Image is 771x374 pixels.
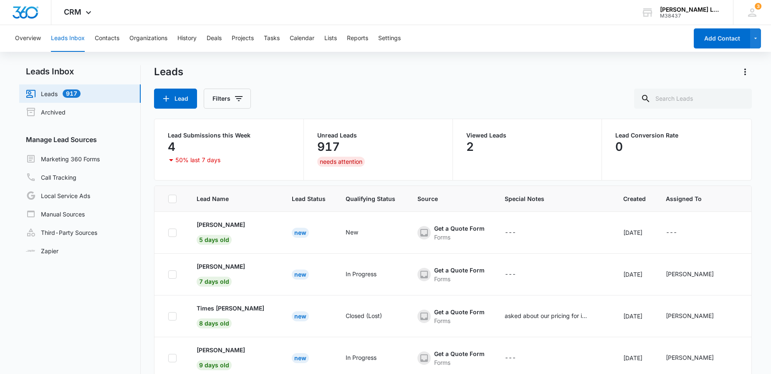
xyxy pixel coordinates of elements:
p: Times [PERSON_NAME] [197,304,264,313]
span: 3 [755,3,761,10]
div: account name [660,6,721,13]
p: [PERSON_NAME] [197,220,245,229]
a: Times [PERSON_NAME]8 days old [197,304,272,327]
div: New [346,228,358,237]
h1: Leads [154,66,183,78]
a: Local Service Ads [26,191,90,201]
div: Forms [434,275,485,283]
div: asked about our pricing for irrigation repair and was not happy with the $95 check fee [505,311,588,320]
div: Get a Quote Form [434,224,485,233]
div: In Progress [346,270,377,278]
div: New [292,311,309,321]
a: Third-Party Sources [26,227,97,237]
p: 4 [168,140,175,153]
p: Viewed Leads [466,132,588,138]
span: Lead Name [197,194,272,203]
p: 50% last 7 days [175,157,220,163]
span: Lead Status [292,194,326,203]
span: CRM [64,8,81,16]
p: Unread Leads [317,132,439,138]
a: [PERSON_NAME]5 days old [197,220,272,243]
a: New [292,271,309,278]
a: New [292,354,309,361]
button: Actions [738,65,752,79]
div: - - Select to Edit Field [346,270,392,280]
div: Forms [434,316,485,325]
span: 9 days old [197,360,232,370]
div: - - Select to Edit Field [505,228,531,238]
button: Contacts [95,25,119,52]
div: - - Select to Edit Field [346,228,373,238]
button: Tasks [264,25,280,52]
div: - - Select to Edit Field [666,270,729,280]
a: [PERSON_NAME]7 days old [197,262,272,285]
button: Calendar [290,25,314,52]
div: In Progress [346,353,377,362]
div: - - Select to Edit Field [346,311,397,321]
button: Leads Inbox [51,25,85,52]
button: Reports [347,25,368,52]
button: Lists [324,25,337,52]
button: Deals [207,25,222,52]
div: Get a Quote Form [434,266,485,275]
span: Source [417,194,485,203]
p: 2 [466,140,474,153]
a: New [292,229,309,236]
a: Zapier [26,247,58,255]
span: Assigned To [666,194,729,203]
span: Created [623,194,646,203]
div: [PERSON_NAME] [666,311,714,320]
div: - - Select to Edit Field [666,228,692,238]
div: [PERSON_NAME] [666,270,714,278]
a: [PERSON_NAME]9 days old [197,346,272,369]
button: Projects [232,25,254,52]
div: Closed (Lost) [346,311,382,320]
h3: Manage Lead Sources [19,135,141,145]
p: 917 [317,140,340,153]
div: [DATE] [623,312,646,321]
div: New [292,353,309,363]
a: New [292,313,309,320]
div: - - Select to Edit Field [666,311,729,321]
a: Leads917 [26,89,81,99]
div: - - Select to Edit Field [505,311,603,321]
button: Add Contact [694,28,750,48]
div: notifications count [755,3,761,10]
p: Lead Submissions this Week [168,132,290,138]
button: Filters [204,89,251,109]
div: account id [660,13,721,19]
input: Search Leads [634,89,752,109]
button: History [177,25,197,52]
p: [PERSON_NAME] [197,262,245,271]
button: Organizations [129,25,167,52]
div: --- [666,228,677,238]
div: --- [505,353,516,363]
h2: Leads Inbox [19,65,141,78]
div: New [292,228,309,238]
a: Call Tracking [26,172,76,182]
a: Manual Sources [26,209,85,219]
span: Special Notes [505,194,603,203]
div: [DATE] [623,354,646,362]
div: --- [505,270,516,280]
div: - - Select to Edit Field [505,270,531,280]
p: [PERSON_NAME] [197,346,245,354]
div: Forms [434,233,485,242]
span: Qualifying Status [346,194,397,203]
p: Lead Conversion Rate [615,132,738,138]
a: Marketing 360 Forms [26,154,100,164]
div: [DATE] [623,228,646,237]
span: 5 days old [197,235,232,245]
div: [DATE] [623,270,646,279]
button: Overview [15,25,41,52]
button: Lead [154,89,197,109]
p: 0 [615,140,623,153]
div: Forms [434,358,485,367]
div: needs attention [317,157,365,167]
button: Settings [378,25,401,52]
div: Get a Quote Form [434,308,485,316]
div: - - Select to Edit Field [666,353,729,363]
a: Archived [26,107,66,117]
span: 8 days old [197,318,232,328]
div: - - Select to Edit Field [505,353,531,363]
